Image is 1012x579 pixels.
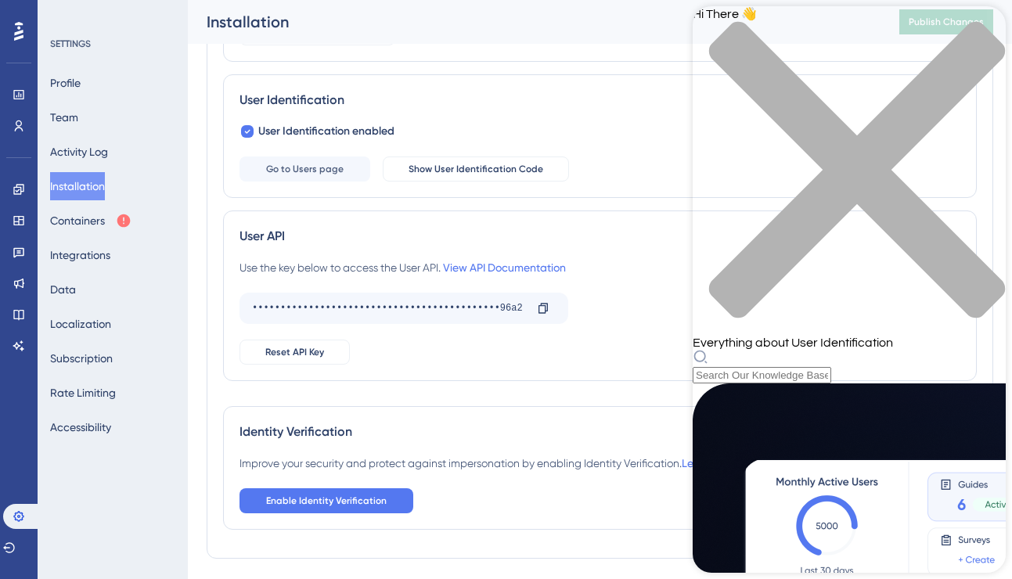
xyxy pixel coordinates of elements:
[443,261,566,274] a: View API Documentation
[239,91,960,110] div: User Identification
[239,258,566,277] div: Use the key below to access the User API.
[266,163,344,175] span: Go to Users page
[50,138,108,166] button: Activity Log
[239,340,350,365] button: Reset API Key
[50,344,113,372] button: Subscription
[239,156,370,182] button: Go to Users page
[50,103,78,131] button: Team
[409,163,543,175] span: Show User Identification Code
[252,296,524,321] div: ••••••••••••••••••••••••••••••••••••••••••••96a2
[239,423,960,441] div: Identity Verification
[13,4,109,23] span: User Identification
[50,172,105,200] button: Installation
[50,275,76,304] button: Data
[682,457,738,469] a: Learn More
[9,9,38,38] img: launcher-image-alternative-text
[239,488,413,513] button: Enable Identity Verification
[207,11,860,33] div: Installation
[50,241,110,269] button: Integrations
[383,156,569,182] button: Show User Identification Code
[266,494,387,507] span: Enable Identity Verification
[50,379,116,407] button: Rate Limiting
[5,5,42,42] button: Open AI Assistant Launcher
[50,207,131,235] button: Containers
[50,38,177,50] div: SETTINGS
[265,346,324,358] span: Reset API Key
[50,310,111,338] button: Localization
[258,122,394,141] span: User Identification enabled
[239,454,738,473] div: Improve your security and protect against impersonation by enabling Identity Verification.
[50,69,81,97] button: Profile
[239,227,960,246] div: User API
[50,413,111,441] button: Accessibility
